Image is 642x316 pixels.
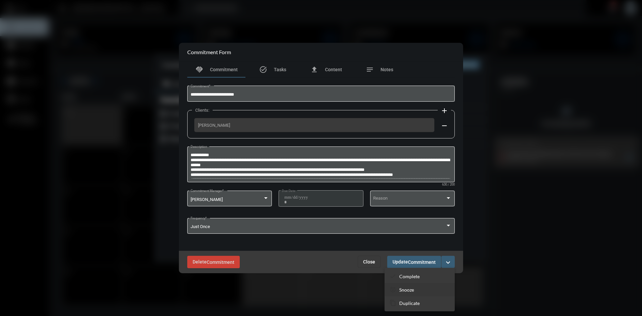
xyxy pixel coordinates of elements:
mat-icon: content_copy [390,300,396,306]
mat-icon: snooze [390,286,396,293]
mat-icon: checkmark [390,273,396,280]
p: Duplicate [399,300,420,306]
p: Complete [399,274,420,279]
p: Snooze [399,287,414,293]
